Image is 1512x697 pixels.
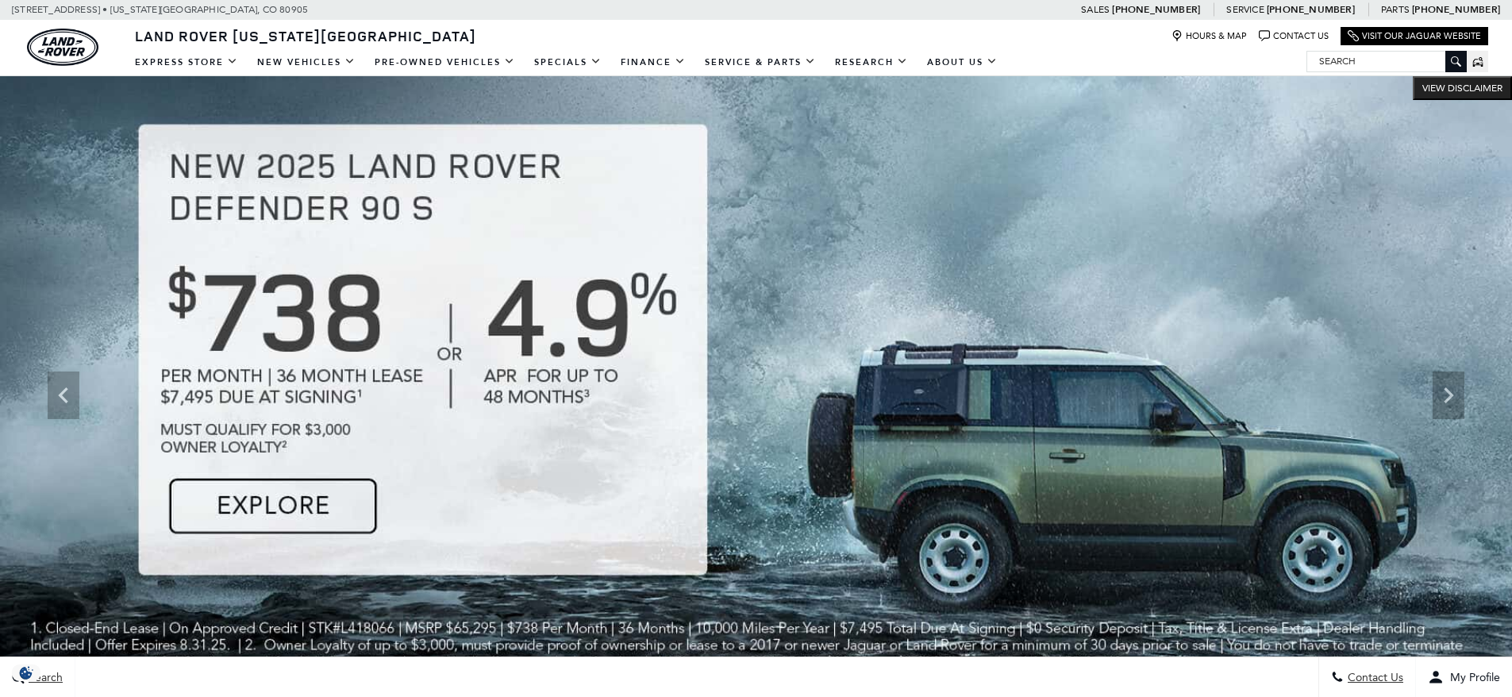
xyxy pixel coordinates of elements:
button: VIEW DISCLAIMER [1413,76,1512,100]
a: Pre-Owned Vehicles [365,48,525,76]
a: EXPRESS STORE [125,48,248,76]
a: [STREET_ADDRESS] • [US_STATE][GEOGRAPHIC_DATA], CO 80905 [12,4,308,15]
span: Parts [1381,4,1410,15]
span: VIEW DISCLAIMER [1422,82,1502,94]
a: Service & Parts [695,48,825,76]
nav: Main Navigation [125,48,1007,76]
span: My Profile [1444,671,1500,684]
a: Land Rover [US_STATE][GEOGRAPHIC_DATA] [125,26,486,45]
img: Land Rover [27,29,98,66]
span: Service [1226,4,1264,15]
a: New Vehicles [248,48,365,76]
a: About Us [918,48,1007,76]
a: Contact Us [1259,30,1329,42]
a: Research [825,48,918,76]
a: Visit Our Jaguar Website [1348,30,1481,42]
span: Land Rover [US_STATE][GEOGRAPHIC_DATA] [135,26,476,45]
div: Previous [48,372,79,419]
section: Click to Open Cookie Consent Modal [8,664,44,681]
a: Specials [525,48,611,76]
a: Hours & Map [1172,30,1247,42]
input: Search [1307,52,1466,71]
a: [PHONE_NUMBER] [1112,3,1200,16]
a: [PHONE_NUMBER] [1412,3,1500,16]
span: Contact Us [1344,671,1403,684]
a: land-rover [27,29,98,66]
a: Finance [611,48,695,76]
div: Next [1433,372,1464,419]
button: Open user profile menu [1416,657,1512,697]
img: Opt-Out Icon [8,664,44,681]
a: [PHONE_NUMBER] [1267,3,1355,16]
span: Sales [1081,4,1110,15]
